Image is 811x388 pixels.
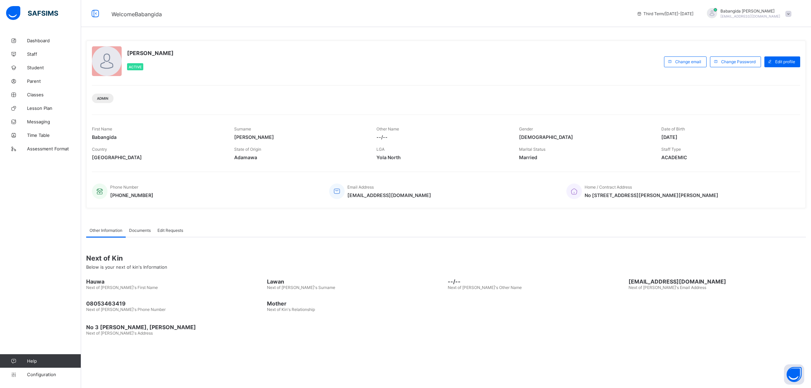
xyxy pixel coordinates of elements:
button: Open asap [784,364,804,385]
span: Change Password [721,59,756,64]
span: Next of Kin [86,254,806,262]
span: Welcome Babangida [112,11,162,18]
span: 08053463419 [86,300,264,307]
span: Lawan [267,278,444,285]
span: [PERSON_NAME] [127,50,174,56]
span: Parent [27,78,81,84]
span: [PHONE_NUMBER] [110,192,153,198]
span: Babangida [92,134,224,140]
span: Configuration [27,372,81,377]
span: Yola North [376,154,509,160]
span: [EMAIL_ADDRESS][DOMAIN_NAME] [720,14,780,18]
span: Time Table [27,132,81,138]
span: First Name [92,126,112,131]
img: safsims [6,6,58,20]
span: Help [27,358,81,364]
span: --/-- [376,134,509,140]
span: [DATE] [661,134,793,140]
span: Hauwa [86,278,264,285]
span: Staff [27,51,81,57]
span: Other Information [90,228,122,233]
span: ACADEMIC [661,154,793,160]
span: Email Address [347,185,374,190]
span: Staff Type [661,147,681,152]
span: Edit profile [775,59,795,64]
span: State of Origin [234,147,261,152]
span: Country [92,147,107,152]
span: Mother [267,300,444,307]
span: Edit Requests [157,228,183,233]
span: Assessment Format [27,146,81,151]
span: Next of [PERSON_NAME]'s First Name [86,285,158,290]
span: [DEMOGRAPHIC_DATA] [519,134,651,140]
span: Babangida [PERSON_NAME] [720,8,780,14]
span: Dashboard [27,38,81,43]
span: [EMAIL_ADDRESS][DOMAIN_NAME] [347,192,431,198]
span: No [STREET_ADDRESS][PERSON_NAME][PERSON_NAME] [585,192,718,198]
span: Classes [27,92,81,97]
span: [GEOGRAPHIC_DATA] [92,154,224,160]
span: Next of Kin's Relationship [267,307,315,312]
span: [EMAIL_ADDRESS][DOMAIN_NAME] [629,278,806,285]
span: Next of [PERSON_NAME]'s Address [86,331,153,336]
span: --/-- [448,278,625,285]
span: Gender [519,126,533,131]
span: Student [27,65,81,70]
span: Date of Birth [661,126,685,131]
span: Next of [PERSON_NAME]'s Other Name [448,285,522,290]
span: Phone Number [110,185,138,190]
span: Active [129,65,142,69]
span: Marital Status [519,147,545,152]
span: No 3 [PERSON_NAME], [PERSON_NAME] [86,324,806,331]
span: Other Name [376,126,399,131]
span: Lesson Plan [27,105,81,111]
span: Next of [PERSON_NAME]'s Email Address [629,285,706,290]
span: Next of [PERSON_NAME]'s Phone Number [86,307,166,312]
span: Next of [PERSON_NAME]'s Surname [267,285,335,290]
span: LGA [376,147,385,152]
span: session/term information [637,11,693,16]
span: Adamawa [234,154,366,160]
span: Below is your next of kin's Information [86,264,167,270]
span: Change email [675,59,701,64]
div: Babangida Ibrahim [700,8,795,19]
span: Documents [129,228,151,233]
span: Surname [234,126,251,131]
span: Home / Contract Address [585,185,632,190]
span: Messaging [27,119,81,124]
span: [PERSON_NAME] [234,134,366,140]
span: Admin [97,96,108,100]
span: Married [519,154,651,160]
